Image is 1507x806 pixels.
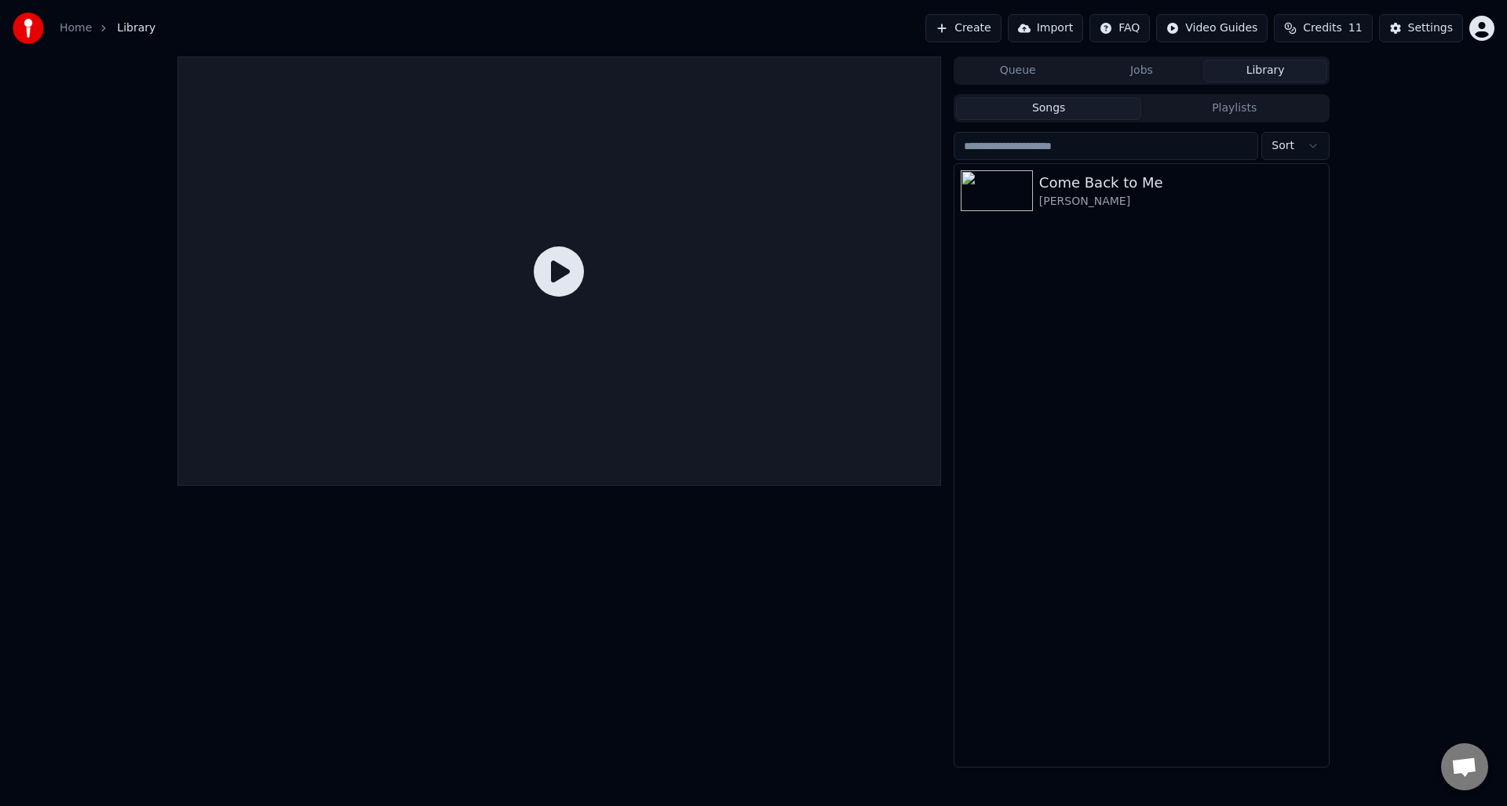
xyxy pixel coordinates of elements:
button: Create [925,14,1002,42]
div: Open chat [1441,743,1488,790]
button: Jobs [1080,60,1204,82]
button: Settings [1379,14,1463,42]
button: Songs [956,97,1142,120]
span: Credits [1303,20,1341,36]
nav: breadcrumb [60,20,155,36]
button: Import [1008,14,1083,42]
a: Home [60,20,92,36]
button: Video Guides [1156,14,1268,42]
div: Settings [1408,20,1453,36]
div: [PERSON_NAME] [1039,194,1323,210]
button: FAQ [1089,14,1150,42]
span: Sort [1272,138,1294,154]
button: Queue [956,60,1080,82]
span: 11 [1348,20,1363,36]
div: Come Back to Me [1039,172,1323,194]
button: Playlists [1141,97,1327,120]
img: youka [13,13,44,44]
button: Credits11 [1274,14,1372,42]
button: Library [1203,60,1327,82]
span: Library [117,20,155,36]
